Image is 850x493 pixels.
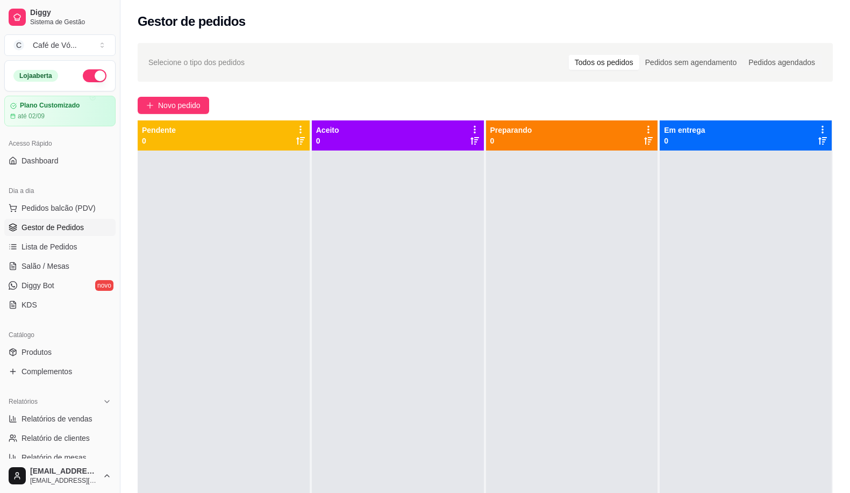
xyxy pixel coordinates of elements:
p: 0 [664,135,705,146]
a: Relatório de mesas [4,449,116,466]
span: Diggy [30,8,111,18]
a: KDS [4,296,116,313]
button: Pedidos balcão (PDV) [4,199,116,217]
button: Select a team [4,34,116,56]
div: Loja aberta [13,70,58,82]
span: KDS [22,299,37,310]
span: Selecione o tipo dos pedidos [148,56,245,68]
a: Plano Customizadoaté 02/09 [4,96,116,126]
div: Dia a dia [4,182,116,199]
a: Lista de Pedidos [4,238,116,255]
a: Diggy Botnovo [4,277,116,294]
a: Relatórios de vendas [4,410,116,427]
a: Salão / Mesas [4,258,116,275]
span: Lista de Pedidos [22,241,77,252]
span: [EMAIL_ADDRESS][DOMAIN_NAME] [30,476,98,485]
span: Relatórios [9,397,38,406]
span: plus [146,102,154,109]
a: DiggySistema de Gestão [4,4,116,30]
a: Produtos [4,344,116,361]
span: Novo pedido [158,99,201,111]
button: [EMAIL_ADDRESS][DOMAIN_NAME][EMAIL_ADDRESS][DOMAIN_NAME] [4,463,116,489]
p: Em entrega [664,125,705,135]
button: Alterar Status [83,69,106,82]
p: Aceito [316,125,339,135]
a: Gestor de Pedidos [4,219,116,236]
span: Sistema de Gestão [30,18,111,26]
span: Produtos [22,347,52,358]
article: até 02/09 [18,112,45,120]
div: Catálogo [4,326,116,344]
span: Relatórios de vendas [22,413,92,424]
a: Complementos [4,363,116,380]
div: Acesso Rápido [4,135,116,152]
span: Salão / Mesas [22,261,69,271]
p: 0 [142,135,176,146]
p: Preparando [490,125,532,135]
p: 0 [316,135,339,146]
span: Relatório de mesas [22,452,87,463]
a: Relatório de clientes [4,430,116,447]
span: Dashboard [22,155,59,166]
span: Complementos [22,366,72,377]
a: Dashboard [4,152,116,169]
span: Gestor de Pedidos [22,222,84,233]
div: Pedidos agendados [742,55,821,70]
div: Café de Vó ... [33,40,77,51]
button: Novo pedido [138,97,209,114]
span: Diggy Bot [22,280,54,291]
h2: Gestor de pedidos [138,13,246,30]
span: C [13,40,24,51]
span: Pedidos balcão (PDV) [22,203,96,213]
p: 0 [490,135,532,146]
p: Pendente [142,125,176,135]
span: Relatório de clientes [22,433,90,444]
article: Plano Customizado [20,102,80,110]
div: Todos os pedidos [569,55,639,70]
div: Pedidos sem agendamento [639,55,742,70]
span: [EMAIL_ADDRESS][DOMAIN_NAME] [30,467,98,476]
